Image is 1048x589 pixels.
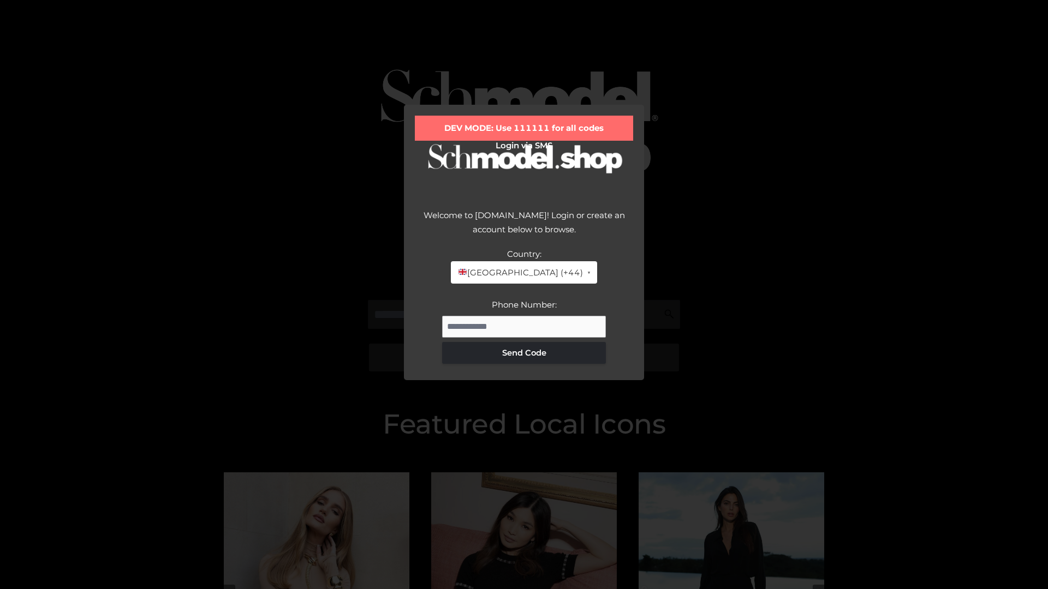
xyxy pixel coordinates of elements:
[415,208,633,247] div: Welcome to [DOMAIN_NAME]! Login or create an account below to browse.
[492,299,557,310] label: Phone Number:
[507,249,541,259] label: Country:
[415,116,633,141] div: DEV MODE: Use 111111 for all codes
[415,141,633,151] h2: Login via SMS
[442,342,606,364] button: Send Code
[458,268,467,276] img: 🇬🇧
[457,266,582,280] span: [GEOGRAPHIC_DATA] (+44)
